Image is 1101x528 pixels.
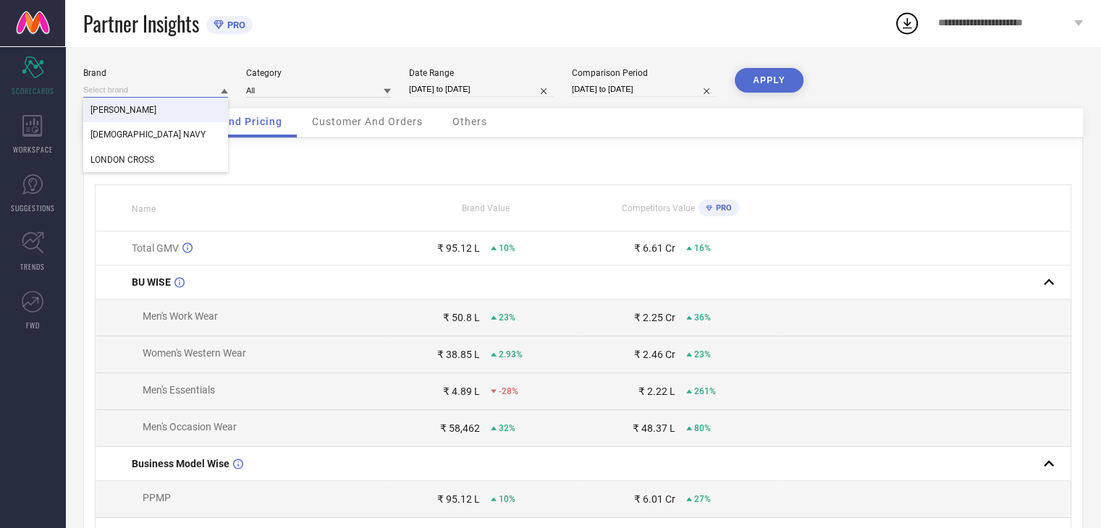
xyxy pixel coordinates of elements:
[452,116,487,127] span: Others
[443,312,480,323] div: ₹ 50.8 L
[499,312,515,323] span: 23%
[20,261,45,272] span: TRENDS
[26,320,40,331] span: FWD
[694,494,711,504] span: 27%
[132,458,229,469] span: Business Model Wise
[443,386,480,397] div: ₹ 4.89 L
[633,422,675,434] div: ₹ 48.37 L
[694,423,711,433] span: 80%
[11,203,55,213] span: SUGGESTIONS
[83,148,228,172] div: LONDON CROSS
[83,68,228,78] div: Brand
[12,85,54,96] span: SCORECARDS
[143,384,215,396] span: Men's Essentials
[83,82,228,98] input: Select brand
[132,204,156,214] span: Name
[634,349,675,360] div: ₹ 2.46 Cr
[90,155,154,165] span: LONDON CROSS
[143,310,218,322] span: Men's Work Wear
[83,98,228,122] div: HANCOCK
[143,492,171,503] span: PPMP
[638,386,675,397] div: ₹ 2.22 L
[83,9,199,38] span: Partner Insights
[694,312,711,323] span: 36%
[634,493,675,505] div: ₹ 6.01 Cr
[90,105,156,115] span: [PERSON_NAME]
[437,493,480,505] div: ₹ 95.12 L
[694,386,716,396] span: 261%
[634,242,675,254] div: ₹ 6.61 Cr
[224,20,245,30] span: PRO
[83,122,228,147] div: ENGLISH NAVY
[572,68,717,78] div: Comparison Period
[440,422,480,434] div: ₹ 58,462
[143,421,237,433] span: Men's Occasion Wear
[694,243,711,253] span: 16%
[437,349,480,360] div: ₹ 38.85 L
[735,68,803,93] button: APPLY
[437,242,480,254] div: ₹ 95.12 L
[712,203,732,213] span: PRO
[143,347,246,359] span: Women's Western Wear
[409,68,554,78] div: Date Range
[246,68,391,78] div: Category
[13,144,53,155] span: WORKSPACE
[499,386,518,396] span: -28%
[634,312,675,323] div: ₹ 2.25 Cr
[499,494,515,504] span: 10%
[95,149,1071,166] div: Revenue And Pricing
[572,82,717,97] input: Select comparison period
[694,349,711,359] span: 23%
[622,203,695,213] span: Competitors Value
[312,116,423,127] span: Customer And Orders
[499,349,523,359] span: 2.93%
[894,10,920,36] div: Open download list
[499,423,515,433] span: 32%
[132,276,171,288] span: BU WISE
[409,82,554,97] input: Select date range
[499,243,515,253] span: 10%
[90,129,206,140] span: [DEMOGRAPHIC_DATA] NAVY
[462,203,510,213] span: Brand Value
[132,242,179,254] span: Total GMV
